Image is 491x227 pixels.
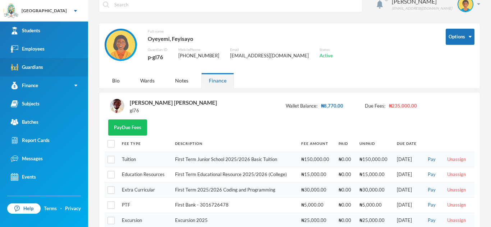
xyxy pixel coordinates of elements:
div: Wards [133,73,162,88]
th: Unpaid [356,136,393,152]
th: Fee Type [118,136,171,152]
td: ₦30,000.00 [356,182,393,198]
td: PTF [118,198,171,213]
td: First Term 2025/2026 Coding and Programming [171,182,298,198]
button: Unassign [445,186,468,194]
button: Pay [426,217,438,224]
button: Options [446,29,474,45]
a: Terms [44,205,57,212]
div: Messages [11,155,43,162]
td: [DATE] [393,167,422,183]
div: Report Cards [11,137,50,144]
td: Education Resources [118,167,171,183]
div: Bio [105,73,127,88]
td: ₦0.00 [335,182,356,198]
th: Due Date [393,136,422,152]
div: Employees [11,45,45,53]
div: Email [230,47,309,52]
td: ₦0.00 [335,152,356,167]
div: Guardian ID [148,47,168,52]
button: Unassign [445,217,468,224]
div: p-gl76 [148,52,168,62]
img: search [103,1,109,8]
button: Pay [426,186,438,194]
td: ₦150,000.00 [356,152,393,167]
th: Fee Amount [298,136,335,152]
button: Pay [426,171,438,179]
div: Full name [148,29,333,34]
a: Privacy [65,205,81,212]
td: ₦5,000.00 [298,198,335,213]
td: ₦30,000.00 [298,182,335,198]
th: Paid [335,136,356,152]
div: Students [11,27,40,34]
td: [DATE] [393,198,422,213]
div: Events [11,173,36,181]
div: [EMAIL_ADDRESS][DOMAIN_NAME] [392,6,452,11]
button: Pay [426,156,438,164]
div: [GEOGRAPHIC_DATA] [22,8,67,14]
button: Unassign [445,201,468,209]
div: [PERSON_NAME] [PERSON_NAME] [130,98,217,107]
button: Pay [426,201,438,209]
span: ₦8,770.00 [321,103,343,110]
td: ₦150,000.00 [298,152,335,167]
div: Status [320,47,333,52]
div: Batches [11,118,38,126]
div: Active [320,52,333,60]
button: Unassign [445,171,468,179]
td: First Term Junior School 2025/2026 Basic Tuition [171,152,298,167]
div: Subjects [11,100,40,108]
span: Wallet Balance: [286,103,317,110]
span: ₦235,000.00 [389,103,417,110]
td: Extra Curricular [118,182,171,198]
button: PayDue Fees [108,119,147,136]
td: First Bank - 3016726478 [171,198,298,213]
div: Finance [201,73,234,88]
td: First Term Educational Resource 2025/2026 (College) [171,167,298,183]
div: gl76 [130,107,217,114]
div: Oyeyemi, Feyisayo [148,34,333,43]
td: [DATE] [393,152,422,167]
td: Tuition [118,152,171,167]
div: [PHONE_NUMBER] [178,52,219,60]
div: Guardians [11,63,43,71]
div: Notes [168,73,196,88]
td: ₦15,000.00 [298,167,335,183]
a: Help [7,203,41,214]
div: [EMAIL_ADDRESS][DOMAIN_NAME] [230,52,309,60]
td: ₦0.00 [335,198,356,213]
td: ₦5,000.00 [356,198,393,213]
td: ₦0.00 [335,167,356,183]
button: Unassign [445,156,468,164]
td: ₦15,000.00 [356,167,393,183]
div: · [60,205,62,212]
th: Description [171,136,298,152]
span: Due Fees: [365,103,385,110]
img: logo [4,4,18,18]
div: Finance [11,82,38,89]
img: GUARDIAN [106,30,135,59]
img: STUDENT [110,99,124,113]
td: [DATE] [393,182,422,198]
div: Mobile Phone [178,47,219,52]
